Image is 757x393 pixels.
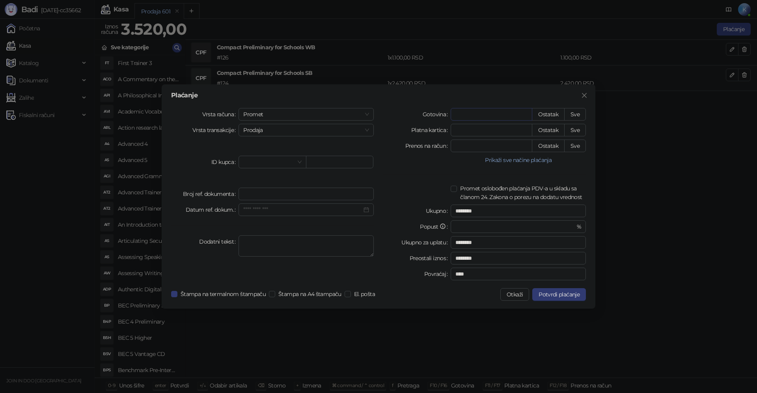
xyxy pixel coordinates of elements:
span: Potvrdi plaćanje [539,291,580,298]
textarea: Dodatni tekst [239,235,374,257]
span: close [581,92,587,99]
span: Štampa na A4 štampaču [275,290,345,298]
span: Zatvori [578,92,591,99]
span: Promet oslobođen plaćanja PDV-a u skladu sa članom 24. Zakona o porezu na dodatu vrednost [457,184,586,201]
button: Ostatak [532,140,565,152]
label: Dodatni tekst [199,235,239,248]
button: Sve [564,108,586,121]
label: Ukupno za uplatu [401,236,451,249]
label: Platna kartica [411,124,451,136]
button: Ostatak [532,108,565,121]
label: Vrsta transakcije [192,124,239,136]
label: Preostali iznos [410,252,451,264]
label: Broj ref. dokumenta [183,188,239,200]
label: Prenos na račun [405,140,451,152]
label: Popust [420,220,451,233]
label: Gotovina [423,108,451,121]
button: Close [578,89,591,102]
button: Sve [564,140,586,152]
button: Prikaži sve načine plaćanja [451,155,586,165]
label: ID kupca [211,156,239,168]
span: Prodaja [243,124,369,136]
span: Promet [243,108,369,120]
button: Ostatak [532,124,565,136]
span: El. pošta [351,290,378,298]
span: Štampa na termalnom štampaču [177,290,269,298]
label: Ukupno [426,205,451,217]
label: Datum ref. dokum. [186,203,239,216]
input: Datum ref. dokum. [243,205,362,214]
button: Potvrdi plaćanje [532,288,586,301]
button: Sve [564,124,586,136]
div: Plaćanje [171,92,586,99]
label: Povraćaj [424,268,451,280]
label: Vrsta računa [202,108,239,121]
button: Otkaži [500,288,529,301]
input: Broj ref. dokumenta [239,188,374,200]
